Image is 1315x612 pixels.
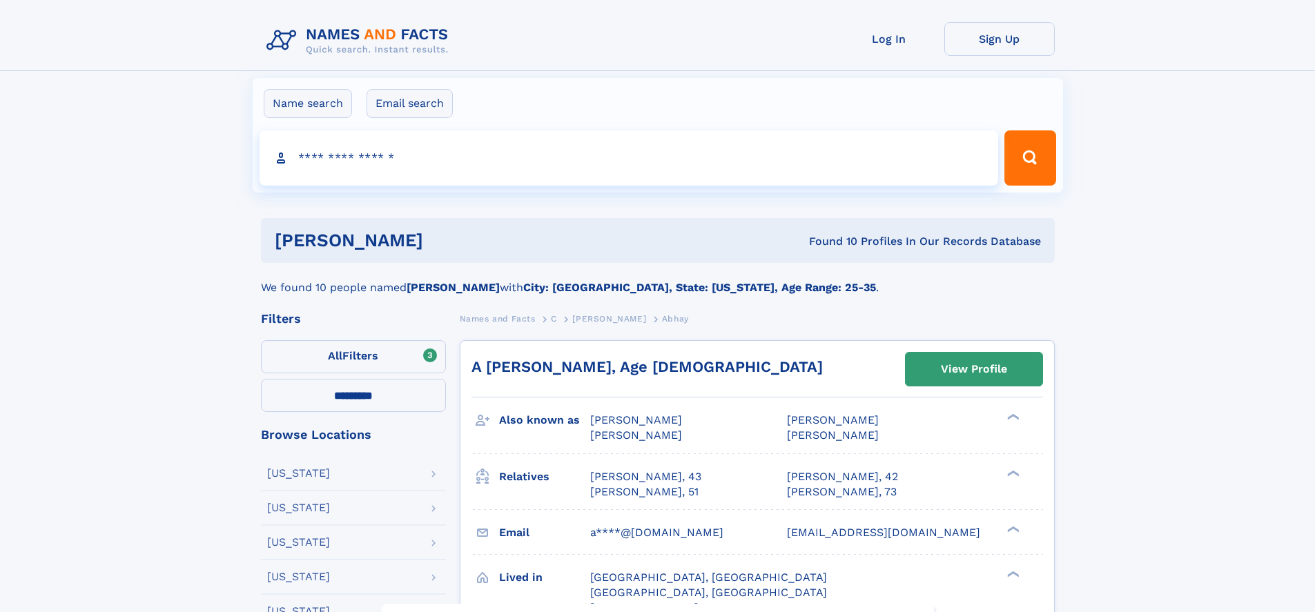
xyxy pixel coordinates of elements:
[261,263,1055,296] div: We found 10 people named with .
[367,89,453,118] label: Email search
[590,413,682,426] span: [PERSON_NAME]
[1004,130,1055,186] button: Search Button
[471,358,823,375] a: A [PERSON_NAME], Age [DEMOGRAPHIC_DATA]
[261,428,446,441] div: Browse Locations
[523,281,876,294] b: City: [GEOGRAPHIC_DATA], State: [US_STATE], Age Range: 25-35
[499,521,590,544] h3: Email
[1004,413,1020,422] div: ❯
[267,468,330,479] div: [US_STATE]
[499,465,590,488] h3: Relatives
[261,22,460,59] img: Logo Names and Facts
[572,314,646,324] span: [PERSON_NAME]
[941,353,1007,385] div: View Profile
[267,537,330,548] div: [US_STATE]
[460,310,536,327] a: Names and Facts
[499,566,590,589] h3: Lived in
[1004,569,1020,578] div: ❯
[590,484,699,500] a: [PERSON_NAME], 51
[590,571,827,584] span: [GEOGRAPHIC_DATA], [GEOGRAPHIC_DATA]
[787,469,898,484] a: [PERSON_NAME], 42
[787,413,879,426] span: [PERSON_NAME]
[260,130,999,186] input: search input
[906,353,1042,386] a: View Profile
[551,314,557,324] span: C
[662,314,689,324] span: Abhay
[616,234,1041,249] div: Found 10 Profiles In Our Records Database
[590,469,701,484] a: [PERSON_NAME], 43
[590,428,682,442] span: [PERSON_NAME]
[787,484,897,500] a: [PERSON_NAME], 73
[267,571,330,582] div: [US_STATE]
[499,408,590,432] h3: Also known as
[261,313,446,325] div: Filters
[590,586,827,599] span: [GEOGRAPHIC_DATA], [GEOGRAPHIC_DATA]
[261,340,446,373] label: Filters
[944,22,1055,56] a: Sign Up
[1004,468,1020,477] div: ❯
[834,22,944,56] a: Log In
[275,232,616,249] h1: [PERSON_NAME]
[407,281,500,294] b: [PERSON_NAME]
[787,428,879,442] span: [PERSON_NAME]
[572,310,646,327] a: [PERSON_NAME]
[267,502,330,513] div: [US_STATE]
[328,349,342,362] span: All
[787,526,980,539] span: [EMAIL_ADDRESS][DOMAIN_NAME]
[551,310,557,327] a: C
[264,89,352,118] label: Name search
[1004,524,1020,533] div: ❯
